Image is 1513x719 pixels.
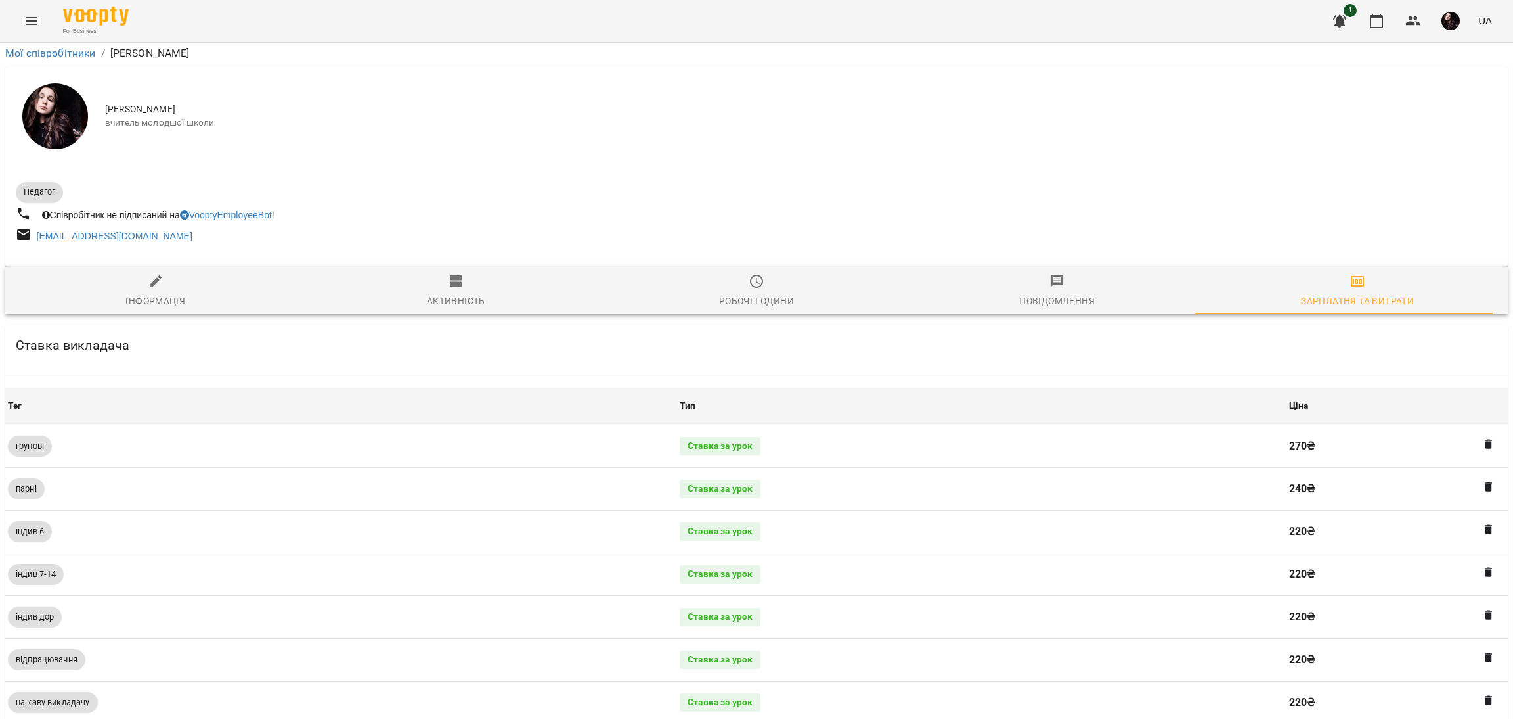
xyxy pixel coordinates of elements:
[1019,293,1095,309] div: Повідомлення
[1289,695,1505,710] p: 220 ₴
[1289,438,1505,454] p: 270 ₴
[680,522,760,541] div: Ставка за урок
[37,231,192,241] a: [EMAIL_ADDRESS][DOMAIN_NAME]
[1441,12,1460,30] img: c92daf42e94a56623d94c35acff0251f.jpg
[8,611,62,623] span: індив дор
[8,483,45,495] span: парні
[16,5,47,37] button: Menu
[8,526,52,538] span: індив 6
[5,47,96,59] a: Мої співробітники
[8,697,98,708] span: на каву викладачу
[1480,521,1497,538] button: Видалити
[1473,9,1497,33] button: UA
[1480,436,1497,453] button: Видалити
[16,335,129,356] h6: Ставка викладача
[16,186,63,198] span: Педагог
[1289,609,1505,625] p: 220 ₴
[8,568,64,580] span: індив 7-14
[680,651,760,669] div: Ставка за урок
[1478,14,1492,28] span: UA
[1289,652,1505,668] p: 220 ₴
[39,206,277,224] div: Співробітник не підписаний на !
[719,293,794,309] div: Робочі години
[5,388,677,425] th: Тег
[680,565,760,584] div: Ставка за урок
[63,27,129,35] span: For Business
[1480,607,1497,624] button: Видалити
[677,388,1286,425] th: Тип
[63,7,129,26] img: Voopty Logo
[8,654,85,666] span: відпрацювання
[680,693,760,712] div: Ставка за урок
[105,116,1497,129] span: вчитель молодшої школи
[1480,564,1497,581] button: Видалити
[680,480,760,498] div: Ставка за урок
[1286,388,1508,425] th: Ціна
[1480,478,1497,496] button: Видалити
[1301,293,1414,309] div: Зарплатня та Витрати
[680,437,760,455] div: Ставка за урок
[1289,481,1505,497] p: 240 ₴
[427,293,485,309] div: Активність
[5,45,1508,61] nav: breadcrumb
[22,83,88,149] img: Абрамова Анастасія
[1289,567,1505,582] p: 220 ₴
[1344,4,1357,17] span: 1
[180,210,272,220] a: VooptyEmployeeBot
[1480,649,1497,666] button: Видалити
[1480,692,1497,709] button: Видалити
[8,440,52,452] span: групові
[101,45,105,61] li: /
[125,293,185,309] div: Інформація
[105,103,1497,116] span: [PERSON_NAME]
[1289,524,1505,540] p: 220 ₴
[680,608,760,626] div: Ставка за урок
[110,45,190,61] p: [PERSON_NAME]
